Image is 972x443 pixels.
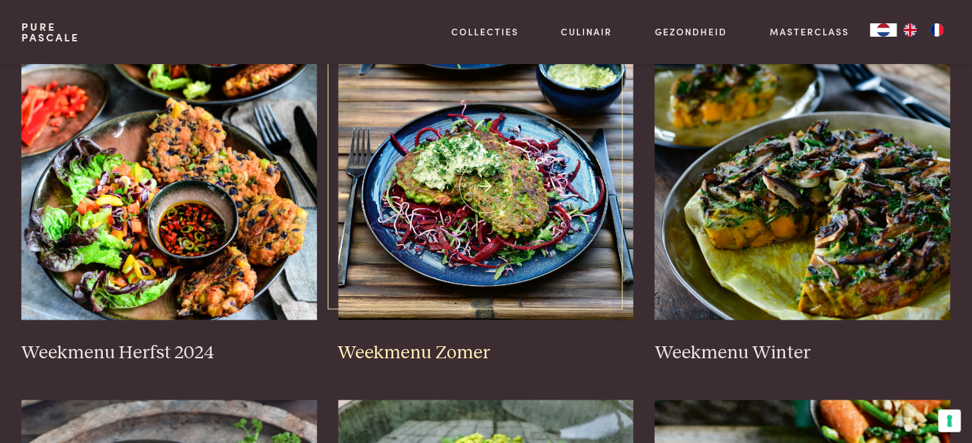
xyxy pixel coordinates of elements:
a: PurePascale [21,21,79,43]
a: Weekmenu Herfst 2024 Weekmenu Herfst 2024 [21,53,317,364]
h3: Weekmenu Zomer [338,342,634,365]
a: Weekmenu Zomer Weekmenu Zomer [338,53,634,364]
a: Culinair [561,25,613,39]
div: Language [871,23,897,37]
a: EN [897,23,924,37]
img: Weekmenu Herfst 2024 [21,53,317,320]
aside: Language selected: Nederlands [871,23,951,37]
a: NL [871,23,897,37]
button: Uw voorkeuren voor toestemming voor trackingtechnologieën [939,410,961,432]
a: FR [924,23,951,37]
a: Gezondheid [656,25,728,39]
a: Weekmenu Winter Weekmenu Winter [655,53,951,364]
h3: Weekmenu Herfst 2024 [21,342,317,365]
ul: Language list [897,23,951,37]
a: Collecties [451,25,519,39]
h3: Weekmenu Winter [655,342,951,365]
a: Masterclass [770,25,849,39]
img: Weekmenu Zomer [338,53,634,320]
img: Weekmenu Winter [655,53,951,320]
